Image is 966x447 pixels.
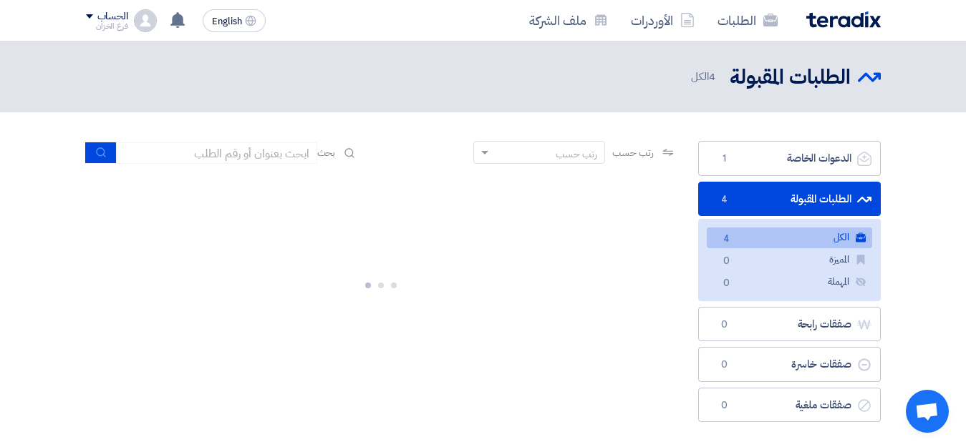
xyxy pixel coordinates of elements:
[698,141,881,176] a: الدعوات الخاصة1
[730,64,851,92] h2: الطلبات المقبولة
[716,358,733,372] span: 0
[86,22,128,30] div: فرع الخزان
[707,272,872,293] a: المهملة
[716,192,733,207] span: 4
[806,11,881,28] img: Teradix logo
[518,4,619,37] a: ملف الشركة
[203,9,266,32] button: English
[619,4,706,37] a: الأوردرات
[716,318,733,332] span: 0
[716,152,733,166] span: 1
[556,147,597,162] div: رتب حسب
[718,254,735,269] span: 0
[212,16,242,26] span: English
[706,4,789,37] a: الطلبات
[317,145,336,160] span: بحث
[718,276,735,291] span: 0
[97,11,128,23] div: الحساب
[698,182,881,217] a: الطلبات المقبولة4
[709,69,715,84] span: 4
[906,390,949,433] div: Open chat
[698,347,881,382] a: صفقات خاسرة0
[716,398,733,413] span: 0
[698,307,881,342] a: صفقات رابحة0
[707,250,872,270] a: المميزة
[612,145,653,160] span: رتب حسب
[117,142,317,164] input: ابحث بعنوان أو رقم الطلب
[718,232,735,247] span: 4
[691,69,718,85] span: الكل
[698,388,881,423] a: صفقات ملغية0
[134,9,157,32] img: profile_test.png
[707,227,872,248] a: الكل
